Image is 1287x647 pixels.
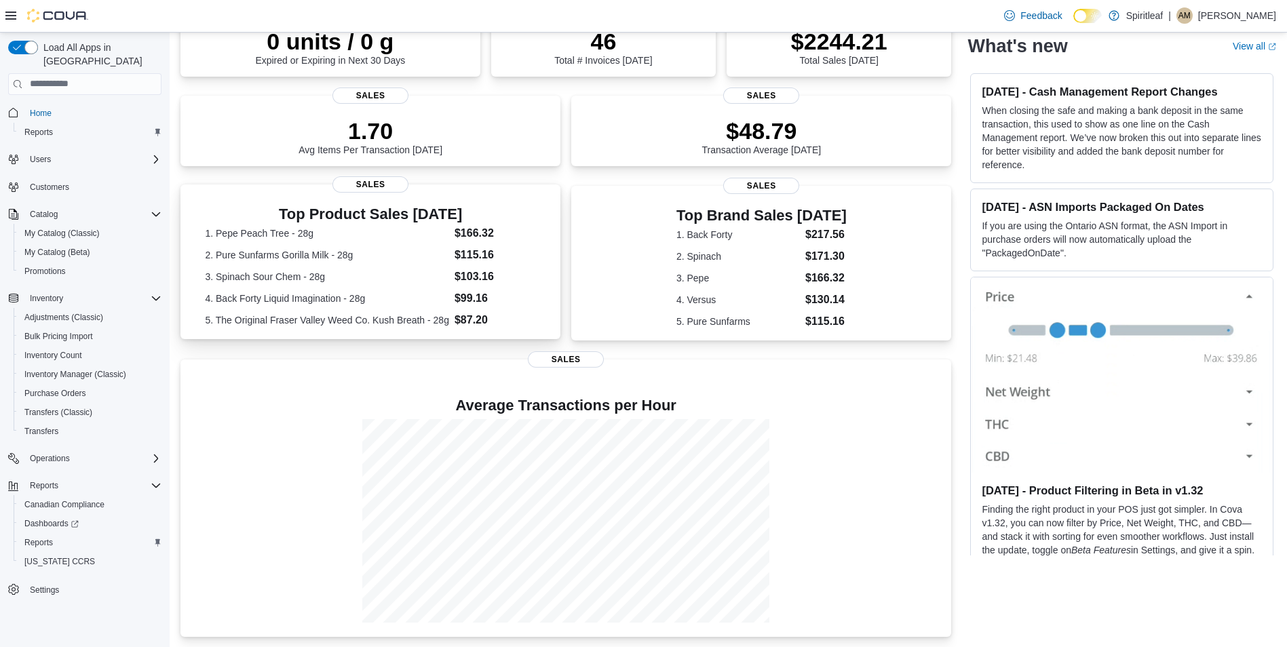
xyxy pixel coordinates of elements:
span: Bulk Pricing Import [24,331,93,342]
button: Inventory [24,290,69,307]
a: Dashboards [19,515,84,532]
svg: External link [1268,43,1276,51]
h2: What's new [967,35,1067,57]
span: Canadian Compliance [24,499,104,510]
button: Home [3,103,167,123]
h4: Average Transactions per Hour [191,397,940,414]
p: | [1168,7,1171,24]
p: 0 units / 0 g [255,28,405,55]
dd: $115.16 [805,313,847,330]
a: Dashboards [14,514,167,533]
button: Transfers [14,422,167,441]
button: My Catalog (Beta) [14,243,167,262]
span: Customers [30,182,69,193]
span: Adjustments (Classic) [24,312,103,323]
span: Bulk Pricing Import [19,328,161,345]
button: Reports [14,533,167,552]
span: Sales [723,178,799,194]
button: My Catalog (Classic) [14,224,167,243]
img: Cova [27,9,88,22]
span: Dashboards [19,515,161,532]
button: Users [3,150,167,169]
button: Inventory [3,289,167,308]
span: Reports [19,534,161,551]
span: Sales [332,176,408,193]
div: Amir M [1176,7,1193,24]
dd: $99.16 [455,290,536,307]
button: Promotions [14,262,167,281]
nav: Complex example [8,98,161,635]
span: Transfers [19,423,161,439]
span: Promotions [19,263,161,279]
p: $48.79 [702,117,822,144]
a: [US_STATE] CCRS [19,553,100,570]
button: Adjustments (Classic) [14,308,167,327]
a: Canadian Compliance [19,496,110,513]
dt: 1. Back Forty [676,228,800,241]
span: Sales [723,87,799,104]
a: Settings [24,582,64,598]
dt: 1. Pepe Peach Tree - 28g [205,227,449,240]
span: Reports [30,480,58,491]
div: Transaction Average [DATE] [702,117,822,155]
button: Bulk Pricing Import [14,327,167,346]
h3: [DATE] - Cash Management Report Changes [982,85,1262,98]
div: Total # Invoices [DATE] [554,28,652,66]
button: Purchase Orders [14,384,167,403]
span: Inventory Manager (Classic) [19,366,161,383]
button: Operations [24,450,75,467]
h3: [DATE] - ASN Imports Packaged On Dates [982,200,1262,214]
span: Reports [24,537,53,548]
button: Reports [24,477,64,494]
span: My Catalog (Beta) [19,244,161,260]
a: Adjustments (Classic) [19,309,109,326]
button: Catalog [3,205,167,224]
dd: $130.14 [805,292,847,308]
a: Inventory Manager (Classic) [19,366,132,383]
span: Purchase Orders [24,388,86,399]
span: Washington CCRS [19,553,161,570]
span: Inventory [30,293,63,304]
span: Dashboards [24,518,79,529]
span: Sales [332,87,408,104]
button: Inventory Count [14,346,167,365]
dt: 3. Pepe [676,271,800,285]
button: [US_STATE] CCRS [14,552,167,571]
a: Reports [19,534,58,551]
p: [PERSON_NAME] [1198,7,1276,24]
a: Transfers (Classic) [19,404,98,420]
a: Home [24,105,57,121]
dt: 4. Versus [676,293,800,307]
p: 46 [554,28,652,55]
p: Finding the right product in your POS just got simpler. In Cova v1.32, you can now filter by Pric... [982,503,1262,571]
p: Spiritleaf [1126,7,1163,24]
span: Reports [24,477,161,494]
dt: 5. The Original Fraser Valley Weed Co. Kush Breath - 28g [205,313,449,327]
span: My Catalog (Classic) [19,225,161,241]
div: Total Sales [DATE] [791,28,887,66]
dd: $171.30 [805,248,847,264]
button: Transfers (Classic) [14,403,167,422]
button: Reports [14,123,167,142]
span: Feedback [1020,9,1062,22]
span: [US_STATE] CCRS [24,556,95,567]
h3: Top Brand Sales [DATE] [676,208,847,224]
dt: 2. Pure Sunfarms Gorilla Milk - 28g [205,248,449,262]
span: Catalog [30,209,58,220]
dd: $115.16 [455,247,536,263]
span: Sales [528,351,604,368]
a: View allExternal link [1233,41,1276,52]
button: Reports [3,476,167,495]
span: Transfers [24,426,58,437]
a: Feedback [999,2,1067,29]
p: 1.70 [299,117,442,144]
h3: Top Product Sales [DATE] [205,206,535,222]
button: Customers [3,177,167,197]
span: Inventory Count [19,347,161,364]
a: Transfers [19,423,64,439]
p: When closing the safe and making a bank deposit in the same transaction, this used to show as one... [982,104,1262,172]
p: If you are using the Ontario ASN format, the ASN Import in purchase orders will now automatically... [982,219,1262,260]
em: Beta Features [1071,545,1131,556]
button: Canadian Compliance [14,495,167,514]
